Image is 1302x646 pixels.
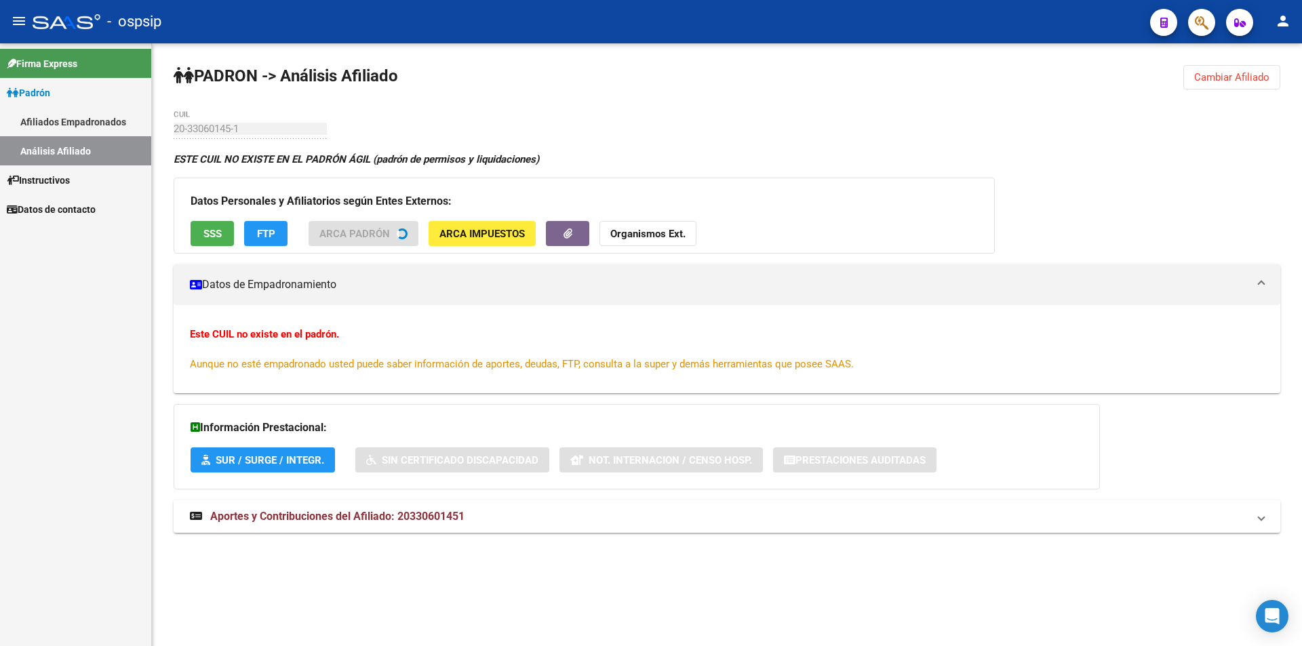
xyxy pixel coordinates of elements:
[190,328,339,340] strong: Este CUIL no existe en el padrón.
[355,447,549,472] button: Sin Certificado Discapacidad
[382,454,538,466] span: Sin Certificado Discapacidad
[319,228,390,240] span: ARCA Padrón
[244,221,288,246] button: FTP
[7,56,77,71] span: Firma Express
[7,85,50,100] span: Padrón
[559,447,763,472] button: Not. Internacion / Censo Hosp.
[216,454,324,466] span: SUR / SURGE / INTEGR.
[1194,71,1269,83] span: Cambiar Afiliado
[599,221,696,246] button: Organismos Ext.
[610,228,686,240] strong: Organismos Ext.
[107,7,161,37] span: - ospsip
[191,418,1083,437] h3: Información Prestacional:
[1275,13,1291,29] mat-icon: person
[439,228,525,240] span: ARCA Impuestos
[174,66,398,85] strong: PADRON -> Análisis Afiliado
[190,277,1248,292] mat-panel-title: Datos de Empadronamiento
[1256,600,1288,632] div: Open Intercom Messenger
[589,454,752,466] span: Not. Internacion / Censo Hosp.
[190,358,854,370] span: Aunque no esté empadronado usted puede saber información de aportes, deudas, FTP, consulta a la s...
[210,510,465,523] span: Aportes y Contribuciones del Afiliado: 20330601451
[7,202,96,217] span: Datos de contacto
[257,228,275,240] span: FTP
[191,221,234,246] button: SSS
[191,192,978,211] h3: Datos Personales y Afiliatorios según Entes Externos:
[795,454,926,466] span: Prestaciones Auditadas
[11,13,27,29] mat-icon: menu
[191,447,335,472] button: SUR / SURGE / INTEGR.
[1183,65,1280,89] button: Cambiar Afiliado
[309,221,418,246] button: ARCA Padrón
[174,305,1280,393] div: Datos de Empadronamiento
[174,500,1280,533] mat-expansion-panel-header: Aportes y Contribuciones del Afiliado: 20330601451
[174,264,1280,305] mat-expansion-panel-header: Datos de Empadronamiento
[203,228,222,240] span: SSS
[7,173,70,188] span: Instructivos
[429,221,536,246] button: ARCA Impuestos
[773,447,936,472] button: Prestaciones Auditadas
[174,153,539,165] strong: ESTE CUIL NO EXISTE EN EL PADRÓN ÁGIL (padrón de permisos y liquidaciones)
